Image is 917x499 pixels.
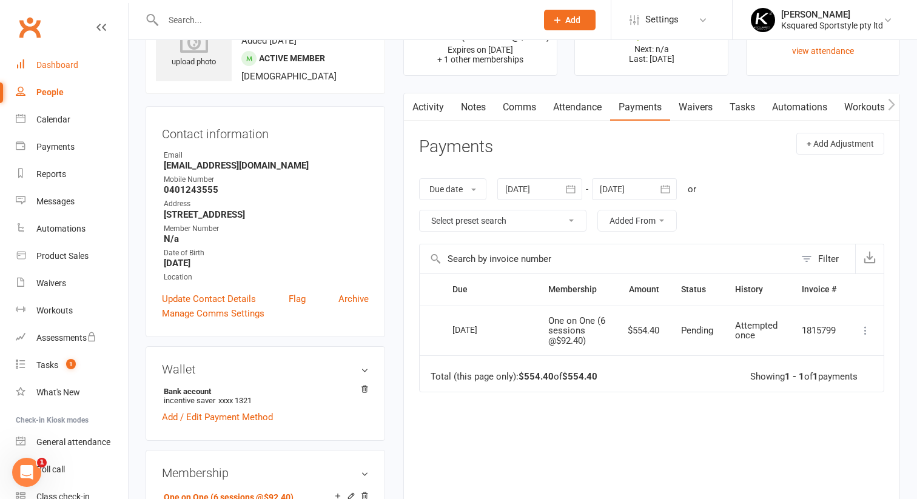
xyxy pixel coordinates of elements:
[836,93,893,121] a: Workouts
[795,244,855,273] button: Filter
[36,115,70,124] div: Calendar
[565,15,580,25] span: Add
[162,306,264,321] a: Manage Comms Settings
[16,379,128,406] a: What's New
[160,12,528,28] input: Search...
[162,292,256,306] a: Update Contact Details
[16,188,128,215] a: Messages
[670,274,724,305] th: Status
[16,324,128,352] a: Assessments
[12,458,41,487] iframe: Intercom live chat
[645,6,679,33] span: Settings
[36,360,58,370] div: Tasks
[36,224,86,233] div: Automations
[162,466,369,480] h3: Membership
[36,464,65,474] div: Roll call
[16,297,128,324] a: Workouts
[289,292,306,306] a: Flag
[688,182,696,196] div: or
[16,215,128,243] a: Automations
[16,243,128,270] a: Product Sales
[818,252,839,266] div: Filter
[431,372,597,382] div: Total (this page only): of
[562,371,597,382] strong: $554.40
[162,385,369,407] li: incentive saver
[164,198,369,210] div: Address
[437,55,523,64] span: + 1 other memberships
[162,122,369,141] h3: Contact information
[419,138,493,156] h3: Payments
[36,60,78,70] div: Dashboard
[16,352,128,379] a: Tasks 1
[781,9,883,20] div: [PERSON_NAME]
[448,45,513,55] span: Expires on [DATE]
[617,306,670,356] td: $554.40
[670,93,721,121] a: Waivers
[164,150,369,161] div: Email
[548,315,605,346] span: One on One (6 sessions @$92.40)
[452,320,508,339] div: [DATE]
[16,52,128,79] a: Dashboard
[15,12,45,42] a: Clubworx
[16,161,128,188] a: Reports
[164,209,369,220] strong: [STREET_ADDRESS]
[735,320,778,341] span: Attempted once
[617,274,670,305] th: Amount
[36,196,75,206] div: Messages
[16,456,128,483] a: Roll call
[420,244,795,273] input: Search by invoice number
[66,359,76,369] span: 1
[36,142,75,152] div: Payments
[751,8,775,32] img: thumb_image1649215535.png
[241,71,337,82] span: [DEMOGRAPHIC_DATA]
[164,247,369,259] div: Date of Birth
[519,371,554,382] strong: $554.40
[16,106,128,133] a: Calendar
[164,387,363,396] strong: Bank account
[681,325,713,336] span: Pending
[164,223,369,235] div: Member Number
[796,133,884,155] button: + Add Adjustment
[36,437,110,447] div: General attendance
[218,396,252,405] span: xxxx 1321
[16,133,128,161] a: Payments
[259,53,325,63] span: Active member
[36,333,96,343] div: Assessments
[16,270,128,297] a: Waivers
[36,306,73,315] div: Workouts
[36,169,66,179] div: Reports
[813,371,818,382] strong: 1
[162,363,369,376] h3: Wallet
[452,93,494,121] a: Notes
[610,93,670,121] a: Payments
[792,46,854,56] a: view attendance
[791,274,847,305] th: Invoice #
[721,93,764,121] a: Tasks
[36,251,89,261] div: Product Sales
[156,28,232,69] div: upload photo
[724,274,791,305] th: History
[764,93,836,121] a: Automations
[164,174,369,186] div: Mobile Number
[164,184,369,195] strong: 0401243555
[586,28,717,41] div: $0.00
[545,93,610,121] a: Attendance
[37,458,47,467] span: 1
[164,272,369,283] div: Location
[494,93,545,121] a: Comms
[442,274,537,305] th: Due
[597,210,677,232] button: Added From
[338,292,369,306] a: Archive
[36,278,66,288] div: Waivers
[785,371,804,382] strong: 1 - 1
[781,20,883,31] div: Ksquared Sportstyle pty ltd
[544,10,596,30] button: Add
[750,372,858,382] div: Showing of payments
[164,233,369,244] strong: N/a
[16,429,128,456] a: General attendance kiosk mode
[16,79,128,106] a: People
[241,35,297,46] time: Added [DATE]
[586,44,717,64] p: Next: n/a Last: [DATE]
[36,87,64,97] div: People
[404,93,452,121] a: Activity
